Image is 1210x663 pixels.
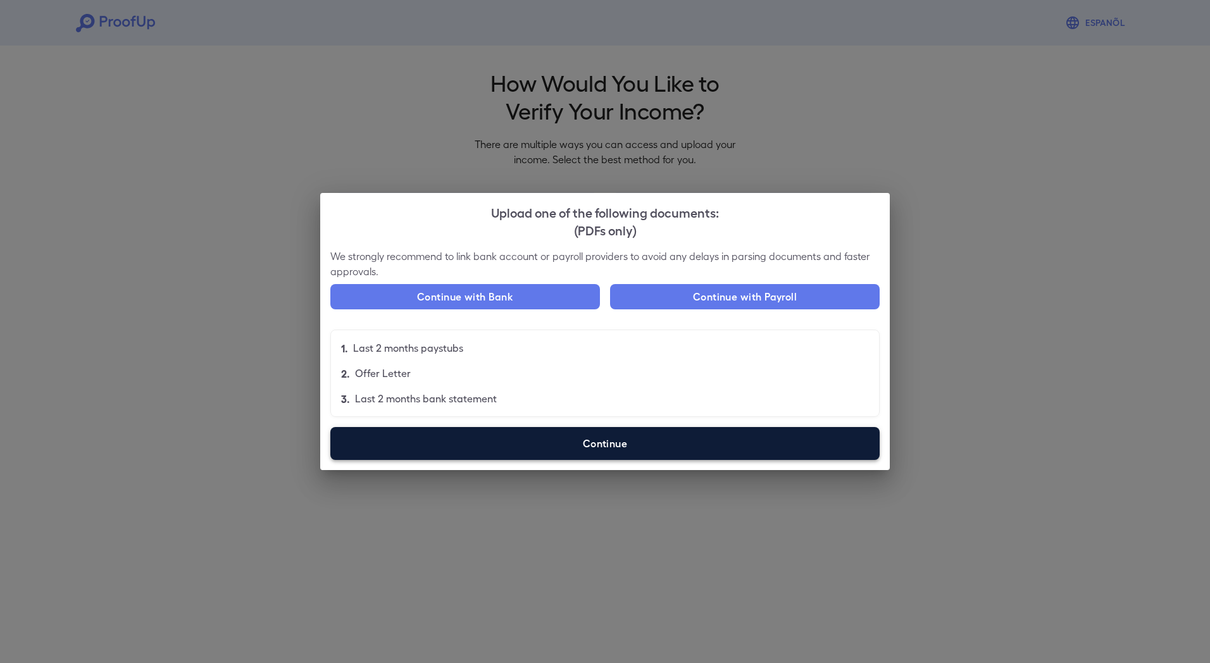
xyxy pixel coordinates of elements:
[341,366,350,381] p: 2.
[330,427,880,460] label: Continue
[341,391,350,406] p: 3.
[353,340,463,356] p: Last 2 months paystubs
[330,249,880,279] p: We strongly recommend to link bank account or payroll providers to avoid any delays in parsing do...
[610,284,880,309] button: Continue with Payroll
[320,193,890,249] h2: Upload one of the following documents:
[341,340,348,356] p: 1.
[355,366,411,381] p: Offer Letter
[330,221,880,239] div: (PDFs only)
[330,284,600,309] button: Continue with Bank
[355,391,497,406] p: Last 2 months bank statement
